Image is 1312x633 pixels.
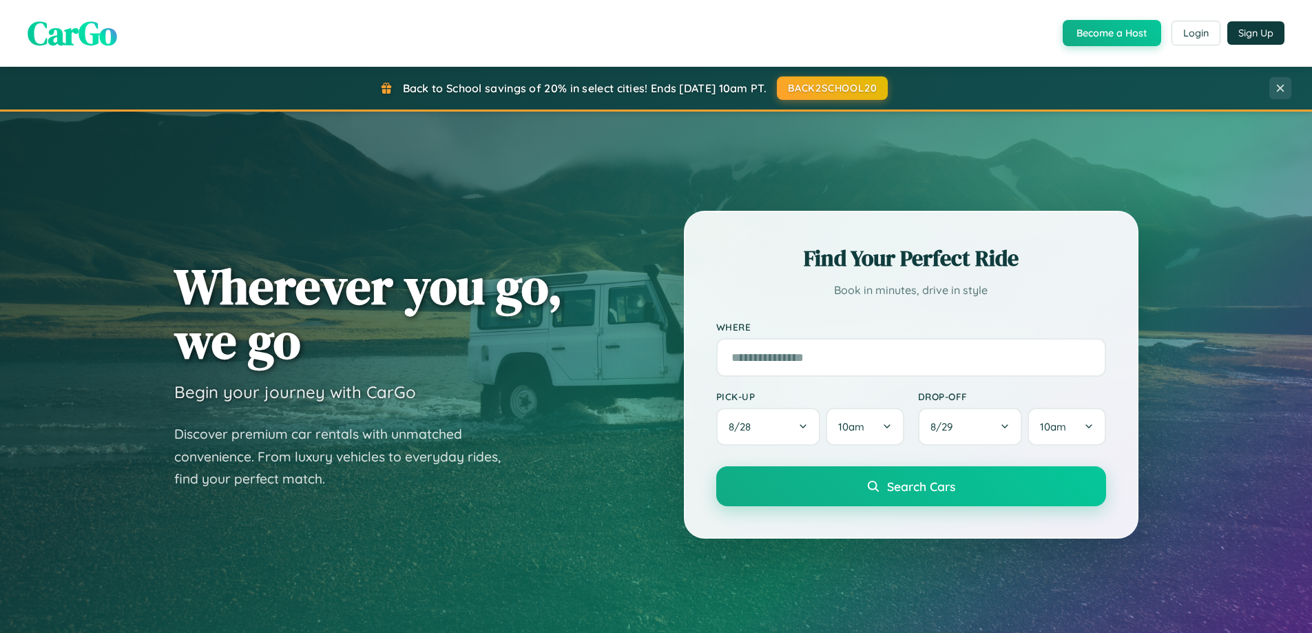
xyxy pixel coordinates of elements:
button: Login [1172,21,1220,45]
span: Back to School savings of 20% in select cities! Ends [DATE] 10am PT. [403,81,767,95]
p: Discover premium car rentals with unmatched convenience. From luxury vehicles to everyday rides, ... [174,423,519,490]
p: Book in minutes, drive in style [716,280,1106,300]
span: 10am [838,420,864,433]
button: Become a Host [1063,20,1161,46]
button: 8/29 [918,408,1023,446]
span: CarGo [28,10,117,56]
span: 10am [1040,420,1066,433]
label: Pick-up [716,391,904,402]
label: Where [716,321,1106,333]
h2: Find Your Perfect Ride [716,243,1106,273]
span: 8 / 28 [729,420,758,433]
button: Search Cars [716,466,1106,506]
button: Sign Up [1227,21,1284,45]
button: BACK2SCHOOL20 [777,76,888,100]
button: 8/28 [716,408,821,446]
span: Search Cars [887,479,955,494]
label: Drop-off [918,391,1106,402]
span: 8 / 29 [930,420,959,433]
h3: Begin your journey with CarGo [174,382,416,402]
h1: Wherever you go, we go [174,259,563,368]
button: 10am [1028,408,1105,446]
button: 10am [826,408,904,446]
